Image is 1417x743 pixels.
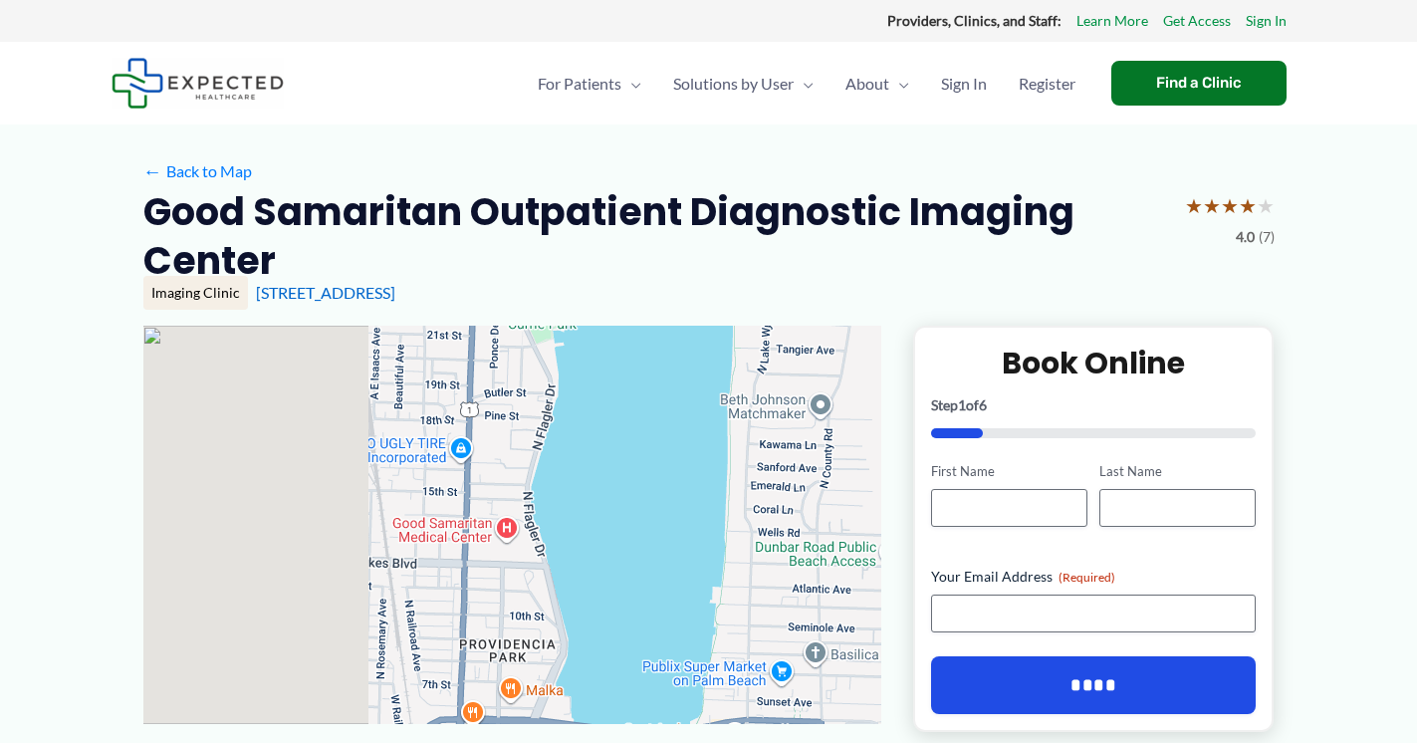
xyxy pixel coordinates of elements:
[1076,8,1148,34] a: Learn More
[143,187,1169,286] h2: Good Samaritan Outpatient Diagnostic Imaging Center
[1236,224,1255,250] span: 4.0
[941,49,987,119] span: Sign In
[143,156,252,186] a: ←Back to Map
[1239,187,1257,224] span: ★
[1185,187,1203,224] span: ★
[931,567,1257,587] label: Your Email Address
[845,49,889,119] span: About
[621,49,641,119] span: Menu Toggle
[1059,570,1115,585] span: (Required)
[925,49,1003,119] a: Sign In
[958,396,966,413] span: 1
[657,49,829,119] a: Solutions by UserMenu Toggle
[889,49,909,119] span: Menu Toggle
[673,49,794,119] span: Solutions by User
[522,49,1091,119] nav: Primary Site Navigation
[143,276,248,310] div: Imaging Clinic
[522,49,657,119] a: For PatientsMenu Toggle
[931,462,1087,481] label: First Name
[931,344,1257,382] h2: Book Online
[1259,224,1275,250] span: (7)
[112,58,284,109] img: Expected Healthcare Logo - side, dark font, small
[143,161,162,180] span: ←
[1257,187,1275,224] span: ★
[538,49,621,119] span: For Patients
[931,398,1257,412] p: Step of
[256,283,395,302] a: [STREET_ADDRESS]
[1203,187,1221,224] span: ★
[1163,8,1231,34] a: Get Access
[794,49,814,119] span: Menu Toggle
[1221,187,1239,224] span: ★
[829,49,925,119] a: AboutMenu Toggle
[979,396,987,413] span: 6
[1003,49,1091,119] a: Register
[1099,462,1256,481] label: Last Name
[1111,61,1287,106] a: Find a Clinic
[1019,49,1075,119] span: Register
[1246,8,1287,34] a: Sign In
[887,12,1062,29] strong: Providers, Clinics, and Staff:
